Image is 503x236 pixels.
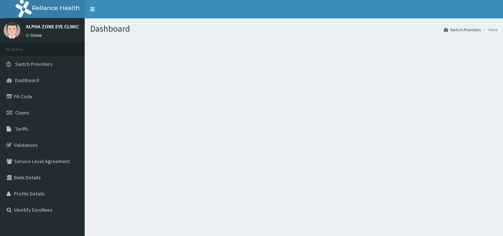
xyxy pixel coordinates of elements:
[90,24,497,34] h1: Dashboard
[15,77,39,84] span: Dashboard
[4,22,20,39] img: User Image
[482,27,497,33] li: Here
[444,27,481,33] a: Switch Providers
[15,61,53,67] span: Switch Providers
[15,109,29,116] span: Claims
[26,33,43,38] a: Online
[26,24,79,29] p: ALPHA ZONE EYE CLINIC
[15,126,28,132] span: Tariffs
